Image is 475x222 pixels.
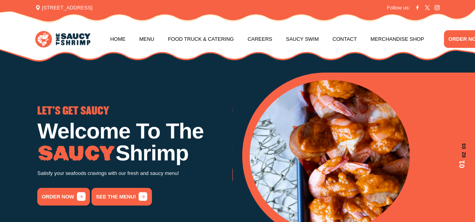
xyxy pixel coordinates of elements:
p: Try our famous Whole Nine Yards sauce! The recipe is our secret! [232,147,427,156]
div: 1 / 3 [37,106,232,206]
a: See the menu! [91,188,152,206]
a: Menu [139,24,154,54]
span: GO THE WHOLE NINE YARDS [232,106,346,116]
a: Saucy Swim [286,24,319,54]
a: Contact [332,24,357,54]
a: Home [110,24,126,54]
a: Food Truck & Catering [168,24,234,54]
img: Image [37,146,115,162]
a: order now [232,166,285,184]
span: LET'S GET SAUCY [37,106,109,116]
img: logo [35,31,90,47]
span: 02 [457,152,468,157]
h1: Low Country Boil [232,120,427,142]
a: Merchandise Shop [371,24,424,54]
div: 2 / 3 [232,106,427,184]
a: Careers [248,24,272,54]
h1: Welcome To The Shrimp [37,120,232,164]
a: order now [37,188,90,206]
span: 01 [457,160,468,168]
span: 03 [457,144,468,149]
span: Follow us: [387,4,410,12]
p: Satisfy your seafoods cravings with our fresh and saucy menu! [37,169,232,178]
span: [STREET_ADDRESS] [35,4,92,12]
